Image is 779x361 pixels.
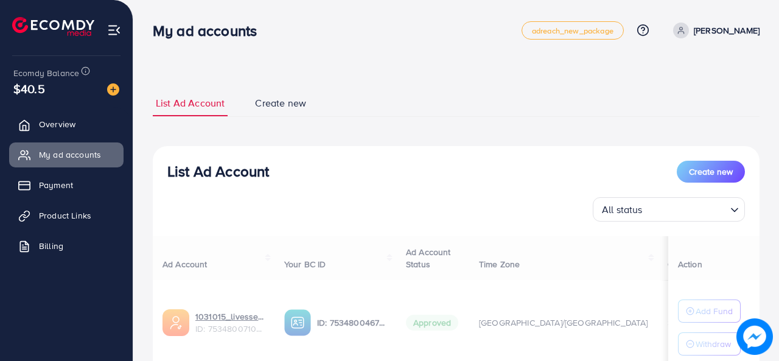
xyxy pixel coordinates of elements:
[255,96,306,110] span: Create new
[39,118,75,130] span: Overview
[694,23,760,38] p: [PERSON_NAME]
[9,112,124,136] a: Overview
[39,179,73,191] span: Payment
[737,319,772,354] img: image
[9,234,124,258] a: Billing
[13,67,79,79] span: Ecomdy Balance
[39,240,63,252] span: Billing
[599,201,645,219] span: All status
[677,161,745,183] button: Create new
[39,149,101,161] span: My ad accounts
[532,27,613,35] span: adreach_new_package
[156,96,225,110] span: List Ad Account
[9,203,124,228] a: Product Links
[13,80,45,97] span: $40.5
[167,163,269,180] h3: List Ad Account
[668,23,760,38] a: [PERSON_NAME]
[107,83,119,96] img: image
[39,209,91,222] span: Product Links
[9,142,124,167] a: My ad accounts
[593,197,745,222] div: Search for option
[12,17,94,36] img: logo
[107,23,121,37] img: menu
[522,21,624,40] a: adreach_new_package
[153,22,267,40] h3: My ad accounts
[646,198,725,219] input: Search for option
[689,166,733,178] span: Create new
[9,173,124,197] a: Payment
